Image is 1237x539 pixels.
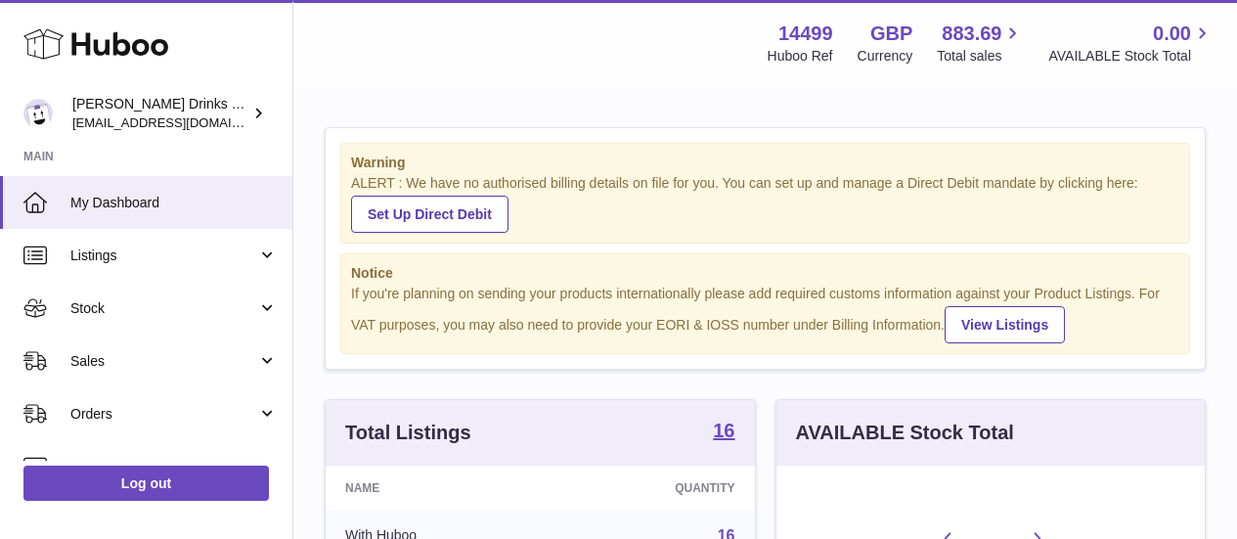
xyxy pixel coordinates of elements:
div: Huboo Ref [768,47,833,66]
div: Currency [858,47,913,66]
span: Stock [70,299,257,318]
strong: 16 [713,421,734,440]
span: Orders [70,405,257,424]
span: Listings [70,247,257,265]
span: 0.00 [1153,21,1191,47]
img: internalAdmin-14499@internal.huboo.com [23,99,53,128]
h3: Total Listings [345,420,471,446]
a: 0.00 AVAILABLE Stock Total [1048,21,1214,66]
span: My Dashboard [70,194,278,212]
div: [PERSON_NAME] Drinks LTD (t/a Zooz) [72,95,248,132]
span: Sales [70,352,257,371]
a: View Listings [945,306,1065,343]
span: AVAILABLE Stock Total [1048,47,1214,66]
th: Name [326,466,560,511]
th: Quantity [560,466,755,511]
span: Total sales [937,47,1024,66]
div: ALERT : We have no authorised billing details on file for you. You can set up and manage a Direct... [351,174,1179,233]
strong: 14499 [778,21,833,47]
span: 883.69 [942,21,1001,47]
div: If you're planning on sending your products internationally please add required customs informati... [351,285,1179,343]
span: Usage [70,458,278,476]
span: [EMAIL_ADDRESS][DOMAIN_NAME] [72,114,287,130]
h3: AVAILABLE Stock Total [796,420,1014,446]
strong: Warning [351,154,1179,172]
strong: GBP [870,21,912,47]
a: Log out [23,466,269,501]
a: 883.69 Total sales [937,21,1024,66]
a: 16 [713,421,734,444]
strong: Notice [351,264,1179,283]
a: Set Up Direct Debit [351,196,508,233]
